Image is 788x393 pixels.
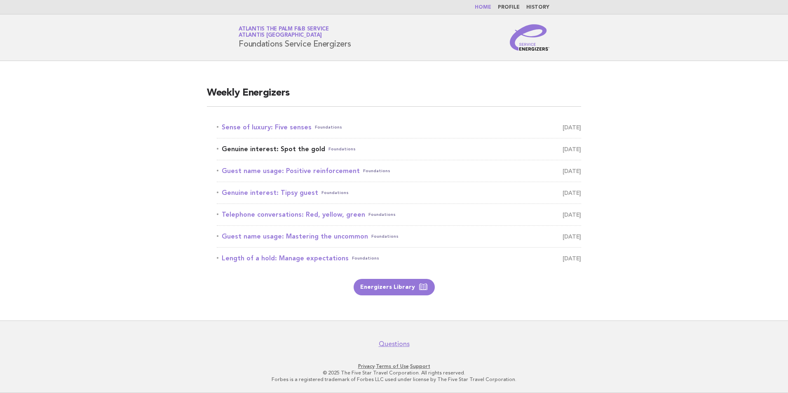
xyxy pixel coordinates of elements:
[217,143,581,155] a: Genuine interest: Spot the goldFoundations [DATE]
[379,340,410,348] a: Questions
[315,122,342,133] span: Foundations
[142,376,646,383] p: Forbes is a registered trademark of Forbes LLC used under license by The Five Star Travel Corpora...
[239,26,329,38] a: Atlantis the Palm F&B ServiceAtlantis [GEOGRAPHIC_DATA]
[142,370,646,376] p: © 2025 The Five Star Travel Corporation. All rights reserved.
[563,187,581,199] span: [DATE]
[321,187,349,199] span: Foundations
[371,231,399,242] span: Foundations
[510,24,549,51] img: Service Energizers
[563,231,581,242] span: [DATE]
[217,165,581,177] a: Guest name usage: Positive reinforcementFoundations [DATE]
[563,143,581,155] span: [DATE]
[239,27,351,48] h1: Foundations Service Energizers
[352,253,379,264] span: Foundations
[526,5,549,10] a: History
[207,87,581,107] h2: Weekly Energizers
[217,231,581,242] a: Guest name usage: Mastering the uncommonFoundations [DATE]
[354,279,435,295] a: Energizers Library
[358,363,375,369] a: Privacy
[217,209,581,220] a: Telephone conversations: Red, yellow, greenFoundations [DATE]
[563,122,581,133] span: [DATE]
[217,187,581,199] a: Genuine interest: Tipsy guestFoundations [DATE]
[475,5,491,10] a: Home
[217,122,581,133] a: Sense of luxury: Five sensesFoundations [DATE]
[363,165,390,177] span: Foundations
[217,253,581,264] a: Length of a hold: Manage expectationsFoundations [DATE]
[376,363,409,369] a: Terms of Use
[498,5,520,10] a: Profile
[328,143,356,155] span: Foundations
[563,209,581,220] span: [DATE]
[410,363,430,369] a: Support
[563,165,581,177] span: [DATE]
[239,33,322,38] span: Atlantis [GEOGRAPHIC_DATA]
[563,253,581,264] span: [DATE]
[142,363,646,370] p: · ·
[368,209,396,220] span: Foundations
